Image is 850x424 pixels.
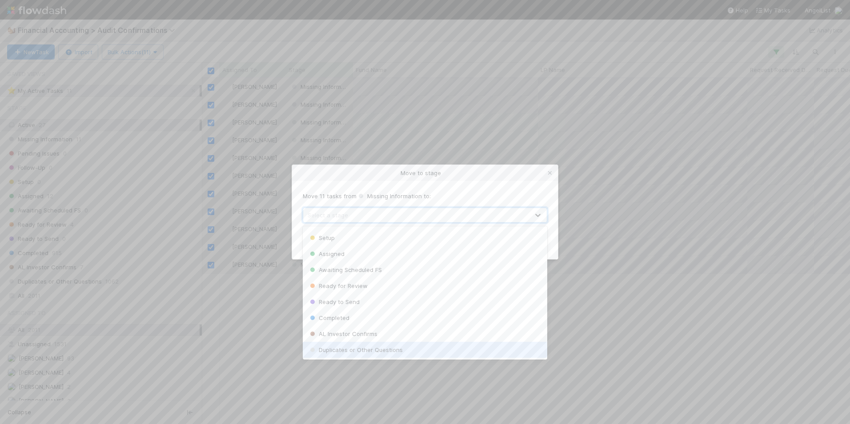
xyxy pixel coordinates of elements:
[357,192,422,200] span: Missing Information
[292,165,558,181] div: Move to stage
[308,250,345,257] span: Assigned
[308,266,382,273] span: Awaiting Scheduled FS
[308,314,349,321] span: Completed
[308,346,403,353] span: Duplicates or Other Questions
[308,282,368,289] span: Ready for Review
[308,234,335,241] span: Setup
[303,192,547,200] p: Move 11 tasks from to:
[308,211,348,220] div: Select a stage
[308,298,360,305] span: Ready to Send
[308,330,377,337] span: AL Investor Confirms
